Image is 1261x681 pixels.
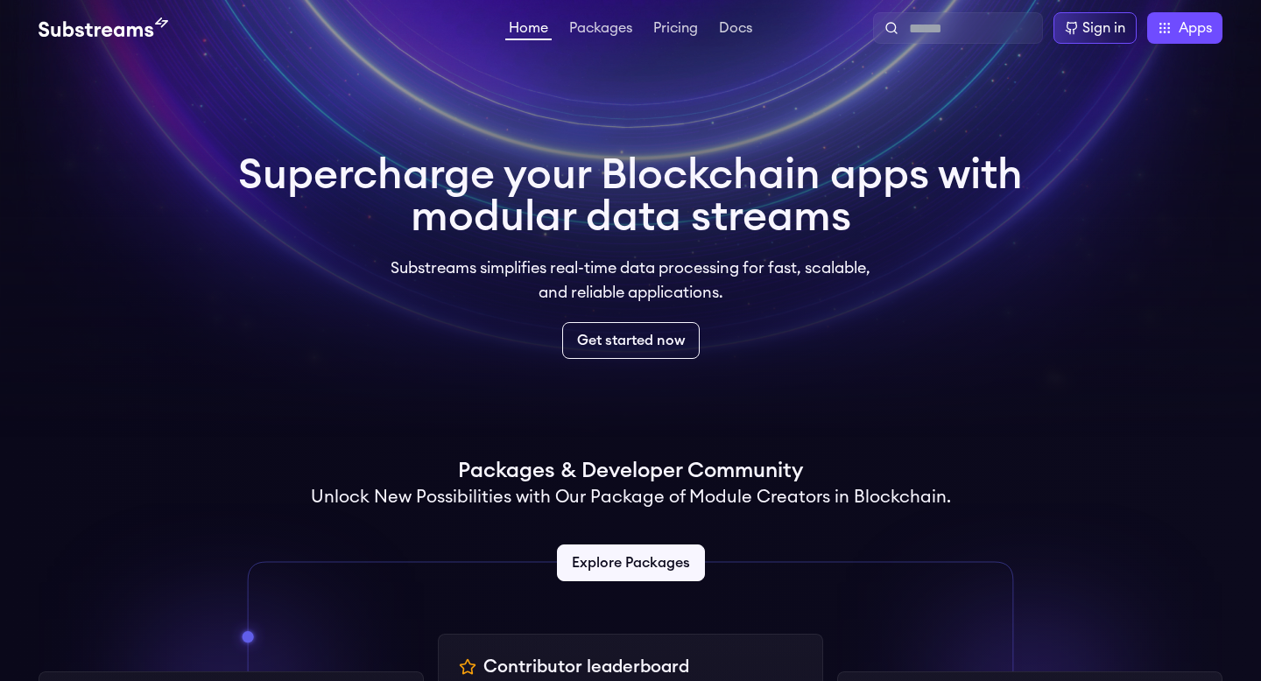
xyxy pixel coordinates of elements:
[1053,12,1137,44] a: Sign in
[650,21,701,39] a: Pricing
[715,21,756,39] a: Docs
[1179,18,1212,39] span: Apps
[39,18,168,39] img: Substream's logo
[566,21,636,39] a: Packages
[557,544,705,581] a: Explore Packages
[378,256,883,305] p: Substreams simplifies real-time data processing for fast, scalable, and reliable applications.
[458,457,803,485] h1: Packages & Developer Community
[505,21,552,40] a: Home
[562,322,700,359] a: Get started now
[311,485,951,509] h2: Unlock New Possibilities with Our Package of Module Creators in Blockchain.
[238,154,1023,238] h1: Supercharge your Blockchain apps with modular data streams
[1082,18,1125,39] div: Sign in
